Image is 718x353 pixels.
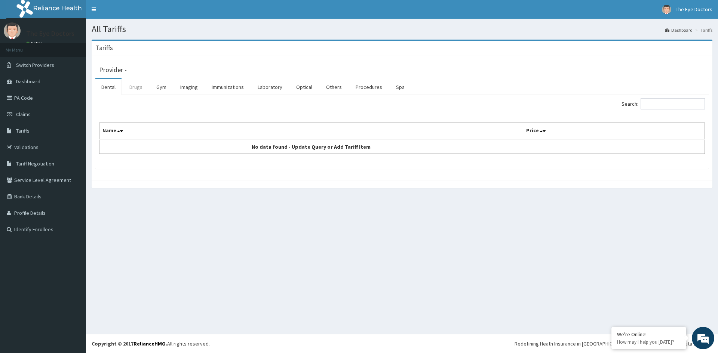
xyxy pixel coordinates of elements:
[662,5,671,14] img: User Image
[86,334,718,353] footer: All rights reserved.
[16,127,30,134] span: Tariffs
[290,79,318,95] a: Optical
[16,160,54,167] span: Tariff Negotiation
[617,339,681,345] p: How may I help you today?
[134,340,166,347] a: RelianceHMO
[390,79,411,95] a: Spa
[676,6,712,13] span: The Eye Doctors
[206,79,250,95] a: Immunizations
[617,331,681,338] div: We're Online!
[92,340,167,347] strong: Copyright © 2017 .
[523,123,705,140] th: Price
[515,340,712,347] div: Redefining Heath Insurance in [GEOGRAPHIC_DATA] using Telemedicine and Data Science!
[320,79,348,95] a: Others
[641,98,705,109] input: Search:
[16,62,54,68] span: Switch Providers
[693,27,712,33] li: Tariffs
[150,79,172,95] a: Gym
[95,44,113,51] h3: Tariffs
[16,111,31,118] span: Claims
[174,79,204,95] a: Imaging
[252,79,288,95] a: Laboratory
[95,79,122,95] a: Dental
[622,98,705,109] label: Search:
[4,22,21,39] img: User Image
[26,30,74,37] p: The Eye Doctors
[665,27,693,33] a: Dashboard
[99,140,523,154] td: No data found - Update Query or Add Tariff Item
[123,79,148,95] a: Drugs
[16,78,40,85] span: Dashboard
[99,123,523,140] th: Name
[26,41,44,46] a: Online
[92,24,712,34] h1: All Tariffs
[350,79,388,95] a: Procedures
[99,66,127,73] h3: Provider -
